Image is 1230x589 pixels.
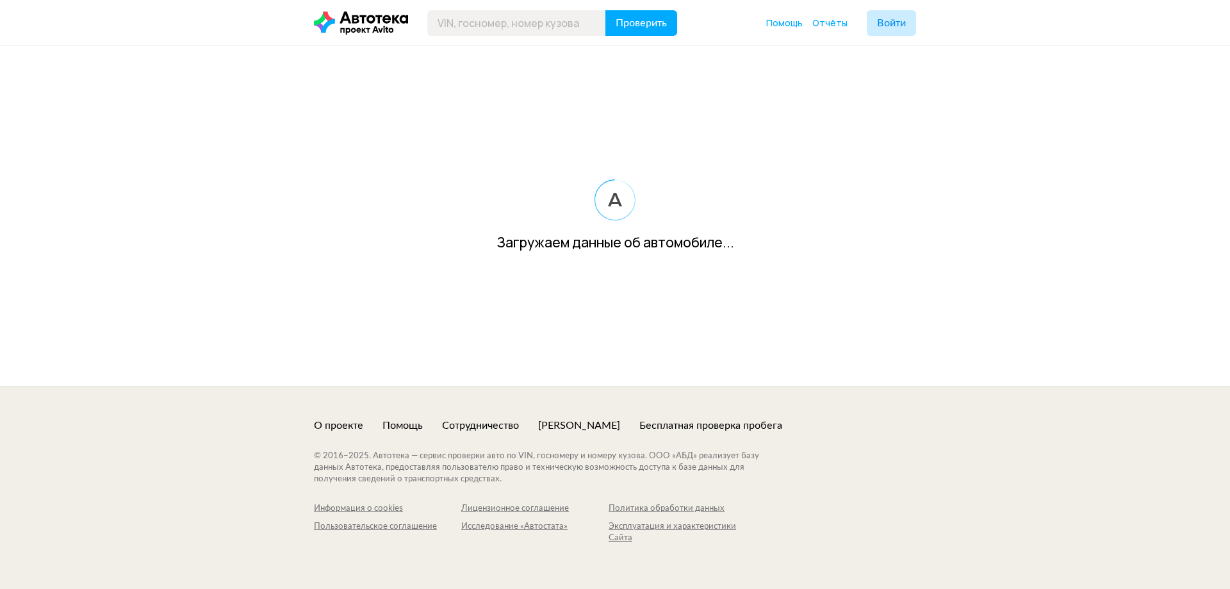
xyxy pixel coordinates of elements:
span: Проверить [616,18,667,28]
a: Исследование «Автостата» [461,521,609,544]
div: © 2016– 2025 . Автотека — сервис проверки авто по VIN, госномеру и номеру кузова. ООО «АБД» реали... [314,451,785,485]
a: Пользовательское соглашение [314,521,461,544]
div: Пользовательское соглашение [314,521,461,533]
a: Помощь [382,419,423,433]
a: Политика обработки данных [609,503,756,515]
a: Помощь [766,17,803,29]
span: Войти [877,18,906,28]
a: Бесплатная проверка пробега [639,419,782,433]
a: Эксплуатация и характеристики Сайта [609,521,756,544]
a: О проекте [314,419,363,433]
a: [PERSON_NAME] [538,419,620,433]
a: Сотрудничество [442,419,519,433]
a: Лицензионное соглашение [461,503,609,515]
a: Отчёты [812,17,848,29]
input: VIN, госномер, номер кузова [427,10,606,36]
button: Войти [867,10,916,36]
a: Информация о cookies [314,503,461,515]
button: Проверить [605,10,677,36]
div: Исследование «Автостата» [461,521,609,533]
